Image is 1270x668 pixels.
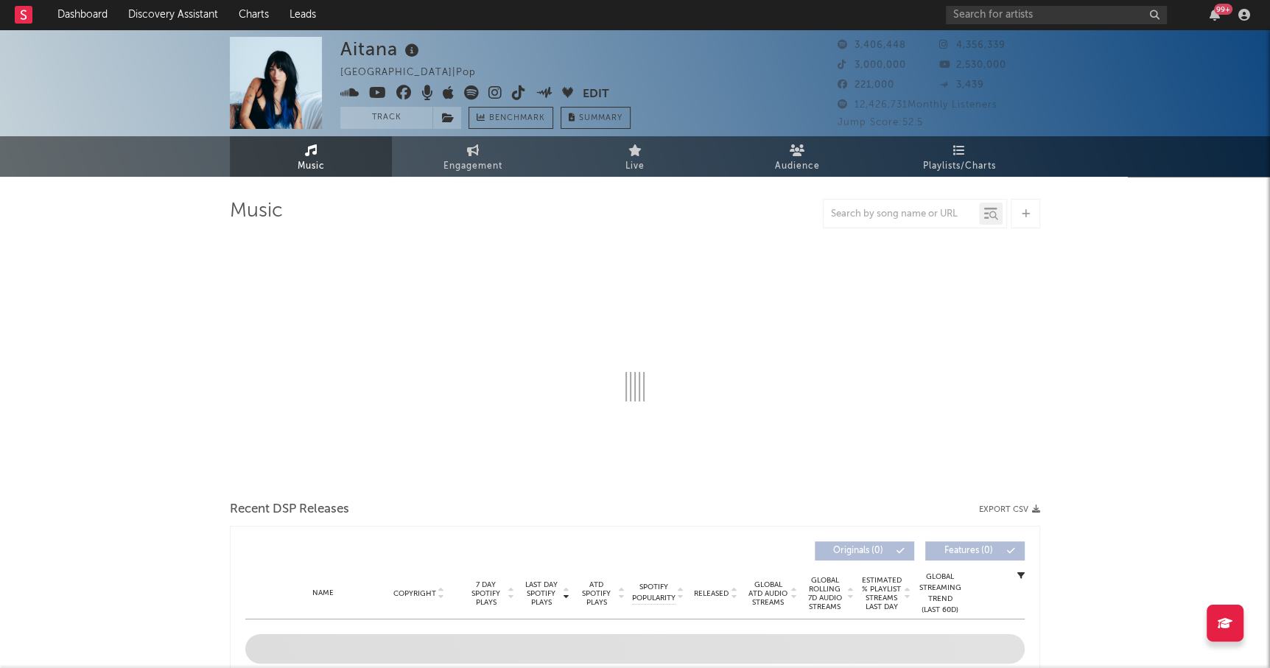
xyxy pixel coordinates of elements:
button: Features(0) [925,541,1025,560]
button: Export CSV [979,505,1040,514]
span: Global ATD Audio Streams [748,580,788,607]
div: [GEOGRAPHIC_DATA] | Pop [340,64,493,82]
span: ATD Spotify Plays [577,580,616,607]
input: Search for artists [946,6,1167,24]
a: Engagement [392,136,554,177]
span: Jump Score: 52.5 [838,118,923,127]
span: Playlists/Charts [923,158,996,175]
span: 3,406,448 [838,41,906,50]
span: Originals ( 0 ) [824,546,892,555]
span: Recent DSP Releases [230,501,349,518]
input: Search by song name or URL [824,208,979,220]
span: 3,000,000 [838,60,906,70]
span: 3,439 [939,80,984,90]
span: 7 Day Spotify Plays [466,580,505,607]
span: 4,356,339 [939,41,1006,50]
a: Live [554,136,716,177]
button: Edit [583,85,609,104]
button: Summary [561,107,631,129]
button: Originals(0) [815,541,914,560]
a: Audience [716,136,878,177]
span: Features ( 0 ) [935,546,1003,555]
span: Live [625,158,645,175]
div: 99 + [1214,4,1232,15]
a: Playlists/Charts [878,136,1040,177]
span: Spotify Popularity [632,582,676,604]
a: Music [230,136,392,177]
a: Benchmark [469,107,553,129]
button: Track [340,107,432,129]
span: Estimated % Playlist Streams Last Day [861,576,902,611]
span: Benchmark [489,110,545,127]
div: Aitana [340,37,423,61]
span: Engagement [443,158,502,175]
button: 99+ [1210,9,1220,21]
div: Global Streaming Trend (Last 60D) [918,572,962,616]
div: Name [275,588,371,599]
span: Summary [579,114,622,122]
span: Audience [775,158,820,175]
span: Copyright [393,589,435,598]
span: Music [298,158,325,175]
span: 2,530,000 [939,60,1006,70]
span: Released [694,589,729,598]
span: 221,000 [838,80,894,90]
span: Global Rolling 7D Audio Streams [804,576,845,611]
span: 12,426,731 Monthly Listeners [838,100,997,110]
span: Last Day Spotify Plays [522,580,561,607]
